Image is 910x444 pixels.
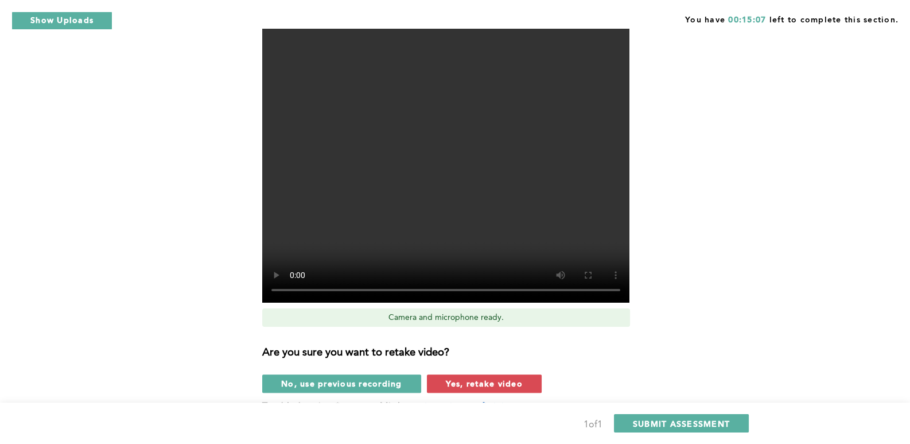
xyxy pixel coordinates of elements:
[262,347,643,360] h3: Are you sure you want to retake video?
[262,308,630,327] div: Camera and microphone ready.
[614,414,749,433] button: SUBMIT ASSESSMENT
[11,11,112,30] button: Show Uploads
[584,417,602,433] div: 1 of 1
[446,378,523,389] span: Yes, retake video
[262,374,421,393] button: No, use previous recording
[685,11,899,26] span: You have left to complete this section.
[281,378,402,389] span: No, use previous recording
[633,418,730,429] span: SUBMIT ASSESSMENT
[728,16,766,24] span: 00:15:07
[427,374,542,393] button: Yes, retake video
